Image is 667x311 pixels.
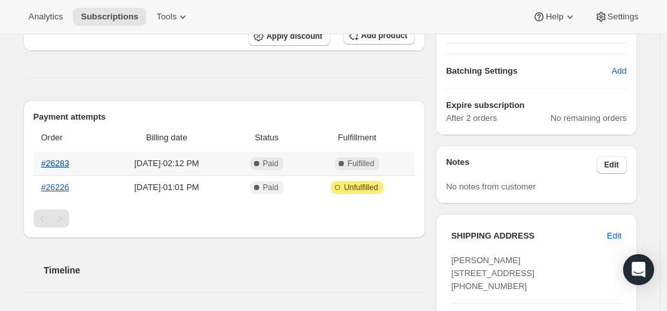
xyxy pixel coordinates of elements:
button: Analytics [21,8,70,26]
span: Settings [608,12,639,22]
th: Order [34,123,103,152]
span: Apply discount [266,31,323,41]
span: Add product [361,30,407,41]
button: Edit [599,226,629,246]
h6: Expire subscription [446,99,626,112]
span: Paid [263,182,279,193]
h6: Batching Settings [446,65,611,78]
button: Subscriptions [73,8,146,26]
button: Add [604,61,634,81]
a: #26283 [41,158,69,168]
button: Help [525,8,584,26]
span: Billing date [107,131,226,144]
h2: Timeline [44,264,426,277]
button: Add product [343,27,415,45]
span: No remaining orders [551,112,627,125]
span: After 2 orders [446,112,551,125]
span: Status [234,131,299,144]
span: Fulfilled [348,158,374,169]
span: [DATE] · 01:01 PM [107,181,226,194]
button: Tools [149,8,197,26]
span: [DATE] · 02:12 PM [107,157,226,170]
button: Edit [597,156,627,174]
span: Fulfillment [307,131,407,144]
span: Edit [607,230,621,242]
span: No notes from customer [446,182,536,191]
span: [PERSON_NAME] [STREET_ADDRESS] [PHONE_NUMBER] [451,255,535,291]
button: Apply discount [248,27,330,46]
span: Tools [156,12,176,22]
a: #26226 [41,182,69,192]
h2: Payment attempts [34,111,416,123]
span: Unfulfilled [344,182,378,193]
nav: Pagination [34,209,416,228]
span: Paid [263,158,279,169]
span: Add [611,65,626,78]
button: Settings [587,8,646,26]
span: Edit [604,160,619,170]
span: Help [545,12,563,22]
h3: SHIPPING ADDRESS [451,230,607,242]
h3: Notes [446,156,597,174]
div: Open Intercom Messenger [623,254,654,285]
span: Subscriptions [81,12,138,22]
span: Analytics [28,12,63,22]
